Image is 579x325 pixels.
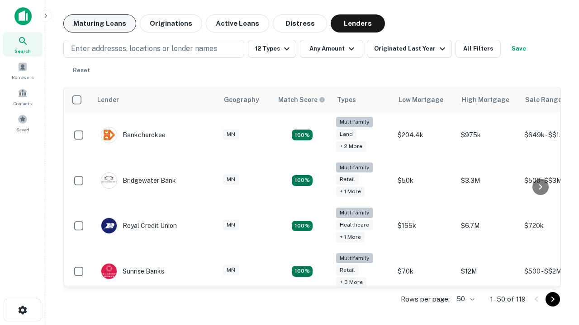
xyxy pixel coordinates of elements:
[462,94,509,105] div: High Mortgage
[374,43,448,54] div: Originated Last Year
[101,127,117,143] img: picture
[456,203,520,249] td: $6.7M
[336,129,356,139] div: Land
[367,40,452,58] button: Originated Last Year
[278,95,323,105] h6: Match Score
[336,265,359,275] div: Retail
[71,43,217,54] p: Enter addresses, locations or lender names
[63,14,136,32] button: Maturing Loans
[101,218,177,234] div: Royal Credit Union
[336,174,359,185] div: Retail
[92,87,218,112] th: Lender
[504,40,533,58] button: Save your search to get updates of matches that match your search criteria.
[206,14,269,32] button: Active Loans
[16,126,29,133] span: Saved
[223,129,239,139] div: MN
[218,87,273,112] th: Geography
[14,47,31,55] span: Search
[101,172,176,189] div: Bridgewater Bank
[101,173,117,188] img: picture
[248,40,296,58] button: 12 Types
[14,100,32,107] span: Contacts
[337,94,356,105] div: Types
[292,130,313,140] div: Matching Properties: 20, hasApolloMatch: undefined
[336,141,366,152] div: + 2 more
[456,249,520,294] td: $12M
[3,111,43,135] a: Saved
[453,292,476,306] div: 50
[534,224,579,267] iframe: Chat Widget
[393,203,456,249] td: $165k
[456,112,520,158] td: $975k
[336,277,366,288] div: + 3 more
[393,112,456,158] td: $204.4k
[292,175,313,186] div: Matching Properties: 22, hasApolloMatch: undefined
[401,294,450,305] p: Rows per page:
[101,264,117,279] img: picture
[67,61,96,79] button: Reset
[393,158,456,204] td: $50k
[525,94,562,105] div: Sale Range
[336,253,373,264] div: Multifamily
[223,265,239,275] div: MN
[101,218,117,233] img: picture
[278,95,325,105] div: Capitalize uses an advanced AI algorithm to match your search with the best lender. The match sco...
[223,220,239,230] div: MN
[336,117,373,127] div: Multifamily
[546,292,560,306] button: Go to next page
[336,162,373,173] div: Multifamily
[273,87,332,112] th: Capitalize uses an advanced AI algorithm to match your search with the best lender. The match sco...
[273,14,327,32] button: Distress
[101,127,166,143] div: Bankcherokee
[456,40,501,58] button: All Filters
[14,7,32,25] img: capitalize-icon.png
[12,74,33,81] span: Borrowers
[331,14,385,32] button: Lenders
[393,249,456,294] td: $70k
[336,186,365,197] div: + 1 more
[490,294,526,305] p: 1–50 of 119
[224,94,259,105] div: Geography
[399,94,443,105] div: Low Mortgage
[393,87,456,112] th: Low Mortgage
[3,84,43,109] a: Contacts
[300,40,363,58] button: Any Amount
[456,158,520,204] td: $3.3M
[292,266,313,277] div: Matching Properties: 29, hasApolloMatch: undefined
[336,220,373,230] div: Healthcare
[292,221,313,232] div: Matching Properties: 18, hasApolloMatch: undefined
[63,40,244,58] button: Enter addresses, locations or lender names
[332,87,393,112] th: Types
[456,87,520,112] th: High Mortgage
[336,232,365,242] div: + 1 more
[140,14,202,32] button: Originations
[3,58,43,83] a: Borrowers
[97,94,119,105] div: Lender
[336,208,373,218] div: Multifamily
[223,174,239,185] div: MN
[101,263,164,279] div: Sunrise Banks
[3,32,43,56] a: Search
